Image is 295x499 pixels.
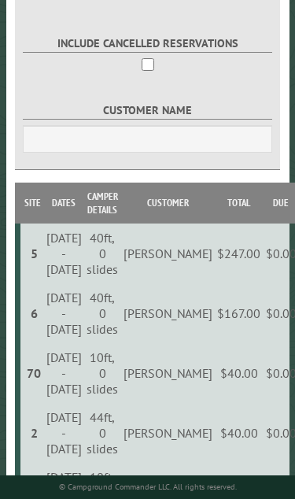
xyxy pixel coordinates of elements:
[46,290,82,337] div: [DATE] - [DATE]
[84,403,121,463] td: 44ft, 0 slides
[84,183,121,224] th: Camper Details
[44,183,84,224] th: Dates
[215,403,263,463] td: $40.00
[27,365,41,381] div: 70
[27,305,41,321] div: 6
[46,230,82,277] div: [DATE] - [DATE]
[121,403,215,463] td: [PERSON_NAME]
[84,343,121,403] td: 10ft, 0 slides
[121,183,215,224] th: Customer
[27,246,41,261] div: 5
[20,183,43,224] th: Site
[84,224,121,283] td: 40ft, 0 slides
[121,224,215,283] td: [PERSON_NAME]
[215,183,263,224] th: Total
[215,224,263,283] td: $247.00
[215,343,263,403] td: $40.00
[46,349,82,397] div: [DATE] - [DATE]
[23,102,272,120] label: Customer Name
[59,482,237,492] small: © Campground Commander LLC. All rights reserved.
[23,35,272,53] label: Include Cancelled Reservations
[27,425,41,441] div: 2
[84,283,121,343] td: 40ft, 0 slides
[121,283,215,343] td: [PERSON_NAME]
[121,343,215,403] td: [PERSON_NAME]
[46,409,82,456] div: [DATE] - [DATE]
[215,283,263,343] td: $167.00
